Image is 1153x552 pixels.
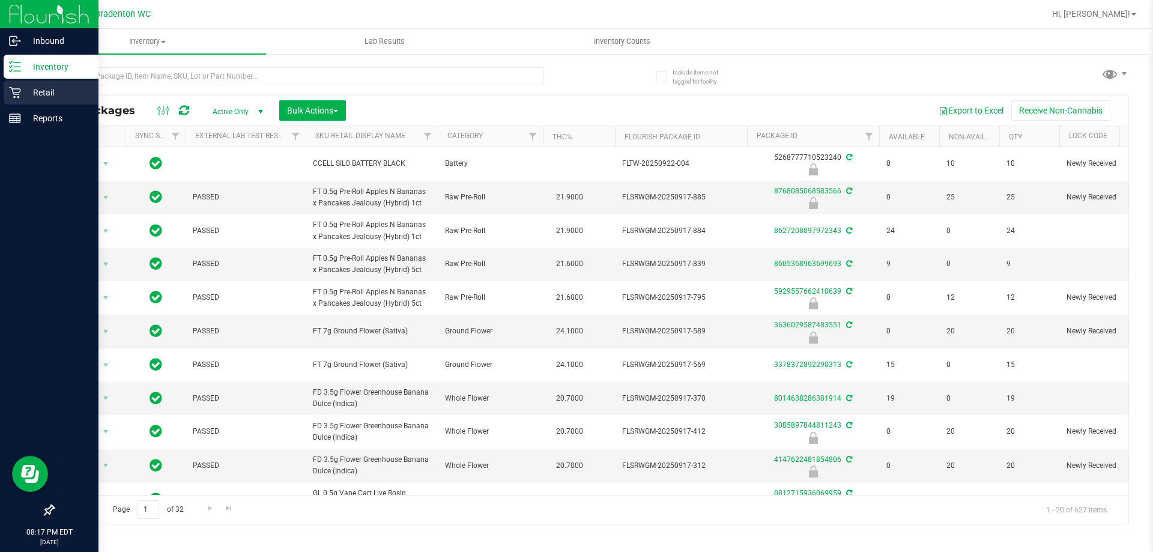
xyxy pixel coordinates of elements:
span: 8 [1006,494,1052,505]
span: PASSED [193,326,298,337]
span: Vape Cart Live Rosin [445,494,536,505]
a: THC% [552,133,572,141]
span: FT 0.5g Pre-Roll Apples N Bananas x Pancakes Jealousy (Hybrid) 5ct [313,253,431,276]
a: Inventory [29,29,266,54]
span: 21.9000 [550,222,589,240]
span: FLSRWGM-20250917-569 [622,359,740,371]
inline-svg: Inventory [9,61,21,73]
inline-svg: Reports [9,112,21,124]
span: FLSRWGM-20250916-852 [622,494,740,505]
span: select [98,323,113,340]
span: 20 [946,326,992,337]
span: Battery [445,158,536,169]
span: Inventory Counts [578,36,667,47]
span: 20 [1006,460,1052,472]
a: Go to the last page [220,500,238,517]
span: 20 [1006,326,1052,337]
span: FLTW-20250922-004 [622,158,740,169]
span: 0 [886,494,932,505]
span: Ground Flower [445,326,536,337]
span: PASSED [193,393,298,404]
span: 24.1000 [550,356,589,374]
span: 24 [1006,225,1052,237]
span: 20.7000 [550,390,589,407]
span: select [98,156,113,172]
span: FD 3.5g Flower Greenhouse Banana Dulce (Indica) [313,387,431,410]
a: 3636029587483551 [774,321,841,329]
span: FD 3.5g Flower Greenhouse Banana Dulce (Indica) [313,454,431,477]
span: FT 0.5g Pre-Roll Apples N Bananas x Pancakes Jealousy (Hybrid) 5ct [313,287,431,309]
span: Newly Received [1067,460,1142,472]
span: 0 [886,460,932,472]
p: Inbound [21,34,93,48]
span: In Sync [150,491,162,508]
span: Newly Received [1067,192,1142,203]
span: 19 [886,393,932,404]
span: Sync from Compliance System [844,321,852,329]
a: 0812715936069959 [774,489,841,497]
span: 77.4000 [550,491,589,508]
span: Sync from Compliance System [844,259,852,268]
span: select [98,256,113,273]
span: 12 [1006,292,1052,303]
p: Retail [21,85,93,100]
span: select [98,457,113,474]
div: 5268777710523240 [745,152,881,175]
span: 21.6000 [550,255,589,273]
span: PASSED [193,494,298,505]
span: In Sync [150,155,162,172]
span: Sync from Compliance System [844,226,852,235]
a: 3378372892290313 [774,360,841,369]
span: 0 [946,225,992,237]
button: Export to Excel [931,100,1011,121]
div: Newly Received [745,197,881,209]
div: Newly Received [745,332,881,344]
span: PASSED [193,292,298,303]
a: 8014638286381914 [774,394,841,402]
a: Filter [166,126,186,147]
span: select [98,189,113,206]
a: 3085897844811243 [774,421,841,429]
span: select [98,390,113,407]
span: PASSED [193,258,298,270]
span: FT 7g Ground Flower (Sativa) [313,326,431,337]
span: Whole Flower [445,460,536,472]
p: Reports [21,111,93,126]
span: Newly Received [1067,292,1142,303]
span: Sync from Compliance System [844,394,852,402]
span: FLSRWGM-20250917-884 [622,225,740,237]
div: Newly Received [745,432,881,444]
span: Whole Flower [445,393,536,404]
span: In Sync [150,255,162,272]
span: Whole Flower [445,426,536,437]
span: FLSRWGM-20250917-370 [622,393,740,404]
div: Newly Received [745,297,881,309]
span: select [98,223,113,240]
a: Lock Code [1069,132,1107,140]
span: 21.6000 [550,289,589,306]
span: FLSRWGM-20250917-412 [622,426,740,437]
span: 10 [1006,158,1052,169]
span: select [98,290,113,306]
input: 1 [138,500,159,519]
a: Qty [1009,133,1022,141]
span: Sync from Compliance System [844,153,852,162]
span: 15 [1006,359,1052,371]
span: Hi, [PERSON_NAME]! [1052,9,1130,19]
a: Go to the next page [201,500,219,517]
span: Bradenton WC [95,9,151,19]
a: 8605368963699693 [774,259,841,268]
span: PASSED [193,192,298,203]
span: 9 [886,258,932,270]
span: Inventory [29,36,266,47]
span: 20 [1006,426,1052,437]
span: Raw Pre-Roll [445,192,536,203]
span: 1 - 20 of 627 items [1036,500,1116,518]
span: Lab Results [348,36,421,47]
span: Sync from Compliance System [844,287,852,296]
span: Newly Received [1067,494,1142,505]
span: Raw Pre-Roll [445,258,536,270]
span: 0 [946,393,992,404]
a: Filter [523,126,543,147]
span: FD 3.5g Flower Greenhouse Banana Dulce (Indica) [313,420,431,443]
